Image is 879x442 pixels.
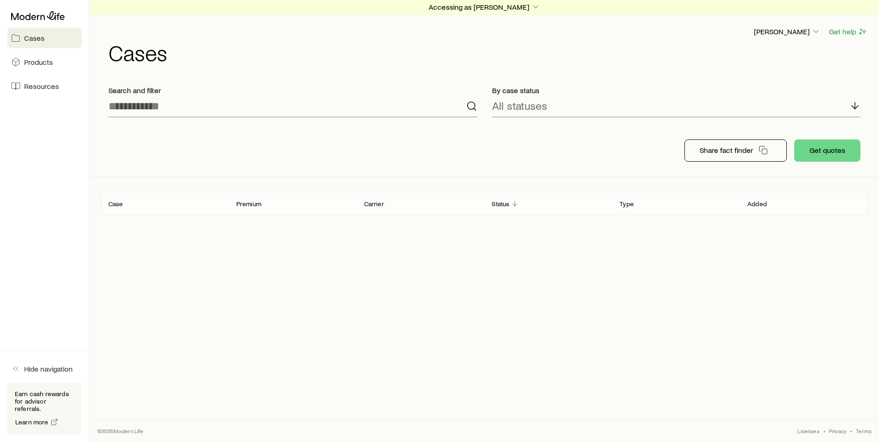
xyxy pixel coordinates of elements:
[620,200,634,208] p: Type
[7,28,82,48] a: Cases
[108,86,477,95] p: Search and filter
[97,427,144,435] p: © 2025 Modern Life
[492,99,547,112] p: All statuses
[823,427,825,435] span: •
[24,364,73,373] span: Hide navigation
[684,139,787,162] button: Share fact finder
[15,390,74,412] p: Earn cash rewards for advisor referrals.
[794,139,860,162] button: Get quotes
[747,200,767,208] p: Added
[753,26,821,38] button: [PERSON_NAME]
[829,427,847,435] a: Privacy
[700,145,753,155] p: Share fact finder
[7,52,82,72] a: Products
[108,41,868,63] h1: Cases
[15,419,49,425] span: Learn more
[7,359,82,379] button: Hide navigation
[856,427,872,435] a: Terms
[850,427,852,435] span: •
[429,2,540,12] p: Accessing as [PERSON_NAME]
[24,33,44,43] span: Cases
[7,383,82,435] div: Earn cash rewards for advisor referrals.Learn more
[364,200,384,208] p: Carrier
[24,57,53,67] span: Products
[754,27,821,36] p: [PERSON_NAME]
[828,26,868,37] button: Get help
[108,200,123,208] p: Case
[492,200,509,208] p: Status
[7,76,82,96] a: Resources
[24,82,59,91] span: Resources
[101,192,868,215] div: Client cases
[492,86,861,95] p: By case status
[797,427,819,435] a: Licenses
[236,200,261,208] p: Premium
